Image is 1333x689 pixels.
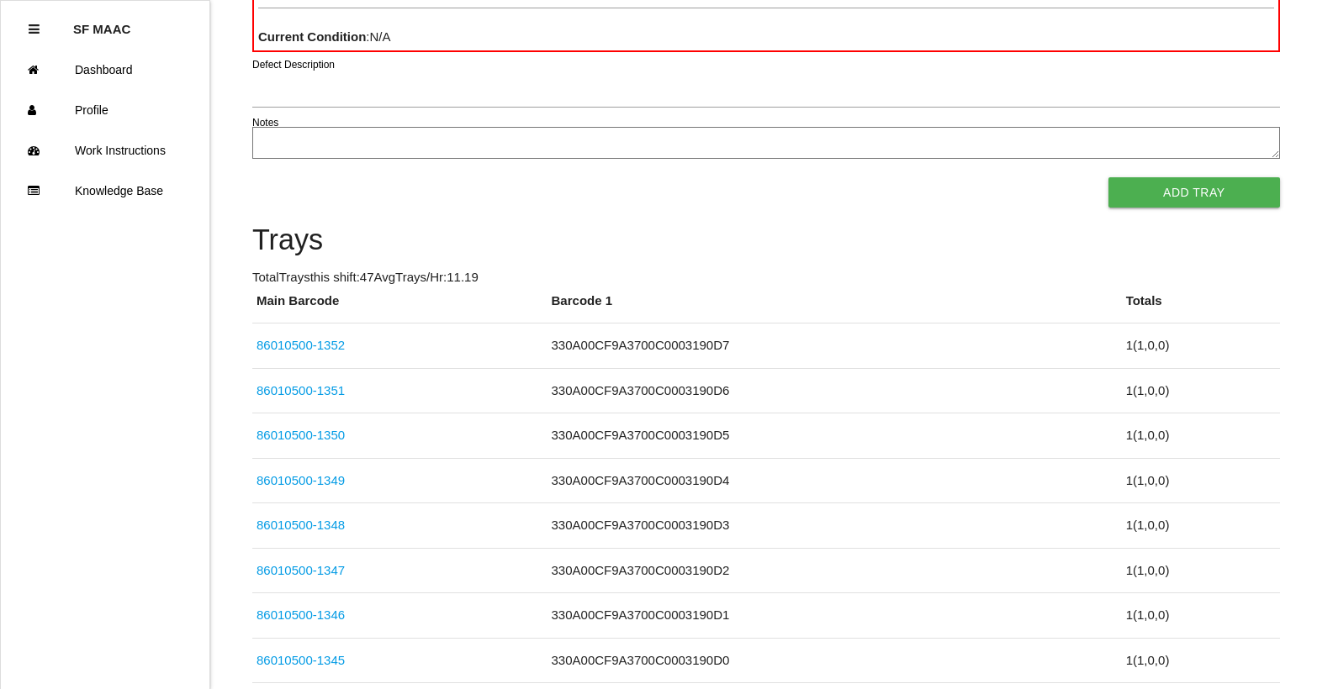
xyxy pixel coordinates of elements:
[1122,548,1280,593] td: 1 ( 1 , 0 , 0 )
[1122,323,1280,369] td: 1 ( 1 , 0 , 0 )
[258,29,391,44] span: : N/A
[547,638,1122,683] td: 330A00CF9A3700C0003190D0
[257,428,345,442] a: 86010500-1350
[1122,503,1280,549] td: 1 ( 1 , 0 , 0 )
[1122,638,1280,683] td: 1 ( 1 , 0 , 0 )
[1122,292,1280,323] th: Totals
[29,9,40,50] div: Close
[257,518,345,532] a: 86010500-1348
[73,9,130,36] p: SF MAAC
[1122,593,1280,639] td: 1 ( 1 , 0 , 0 )
[547,593,1122,639] td: 330A00CF9A3700C0003190D1
[252,57,335,72] label: Defect Description
[1122,368,1280,413] td: 1 ( 1 , 0 , 0 )
[252,268,1280,287] p: Total Trays this shift: 47 Avg Trays /Hr: 11.19
[547,292,1122,323] th: Barcode 1
[1,171,209,211] a: Knowledge Base
[1,130,209,171] a: Work Instructions
[547,548,1122,593] td: 330A00CF9A3700C0003190D2
[257,607,345,622] a: 86010500-1346
[1108,177,1280,208] button: Add Tray
[252,224,1280,256] h4: Trays
[547,323,1122,369] td: 330A00CF9A3700C0003190D7
[252,115,278,130] label: Notes
[547,413,1122,459] td: 330A00CF9A3700C0003190D5
[1122,458,1280,503] td: 1 ( 1 , 0 , 0 )
[257,473,345,487] a: 86010500-1349
[1122,413,1280,459] td: 1 ( 1 , 0 , 0 )
[257,653,345,667] a: 86010500-1345
[257,338,345,352] a: 86010500-1352
[547,368,1122,413] td: 330A00CF9A3700C0003190D6
[258,29,366,44] b: Current Condition
[547,458,1122,503] td: 330A00CF9A3700C0003190D4
[547,503,1122,549] td: 330A00CF9A3700C0003190D3
[257,383,345,397] a: 86010500-1351
[252,292,547,323] th: Main Barcode
[1,90,209,130] a: Profile
[1,50,209,90] a: Dashboard
[257,563,345,577] a: 86010500-1347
